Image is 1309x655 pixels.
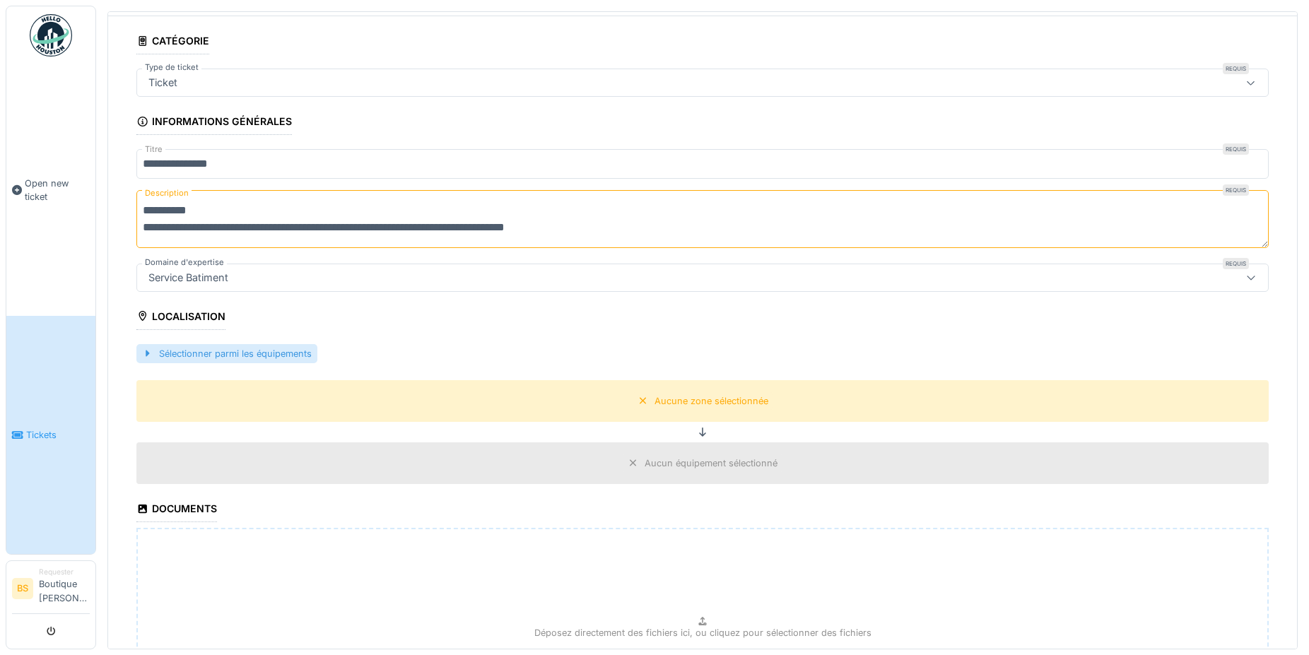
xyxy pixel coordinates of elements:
[142,61,201,73] label: Type de ticket
[12,567,90,614] a: BS RequesterBoutique [PERSON_NAME]
[6,64,95,316] a: Open new ticket
[136,306,225,330] div: Localisation
[39,567,90,577] div: Requester
[142,143,165,155] label: Titre
[142,256,227,269] label: Domaine d'expertise
[645,456,777,470] div: Aucun équipement sélectionné
[39,567,90,610] li: Boutique [PERSON_NAME]
[143,270,234,285] div: Service Batiment
[25,177,90,203] span: Open new ticket
[534,626,871,639] p: Déposez directement des fichiers ici, ou cliquez pour sélectionner des fichiers
[136,111,292,135] div: Informations générales
[12,578,33,599] li: BS
[142,184,192,202] label: Description
[30,14,72,57] img: Badge_color-CXgf-gQk.svg
[1223,63,1249,74] div: Requis
[1223,184,1249,196] div: Requis
[26,428,90,442] span: Tickets
[1223,143,1249,155] div: Requis
[1223,258,1249,269] div: Requis
[136,498,217,522] div: Documents
[143,75,183,90] div: Ticket
[6,316,95,554] a: Tickets
[654,394,768,408] div: Aucune zone sélectionnée
[136,30,209,54] div: Catégorie
[136,344,317,363] div: Sélectionner parmi les équipements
